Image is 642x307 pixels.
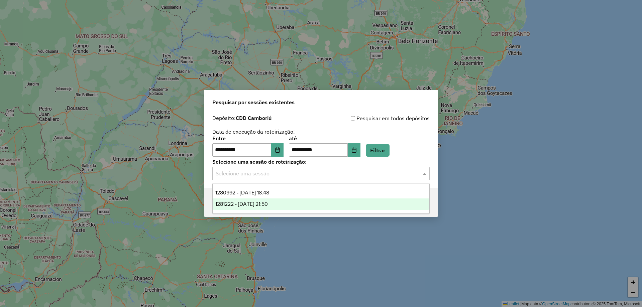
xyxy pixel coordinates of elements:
[321,114,430,122] div: Pesquisar em todos depósitos
[212,128,295,136] label: Data de execução da roteirização:
[348,143,360,157] button: Choose Date
[212,158,430,166] label: Selecione uma sessão de roteirização:
[366,144,390,157] button: Filtrar
[271,143,284,157] button: Choose Date
[212,114,272,122] label: Depósito:
[215,201,268,207] span: 1281222 - [DATE] 21:50
[215,190,269,195] span: 1280992 - [DATE] 18:48
[236,115,272,121] strong: CDD Camboriú
[212,98,295,106] span: Pesquisar por sessões existentes
[289,134,360,142] label: até
[212,134,284,142] label: Entre
[212,183,430,214] ng-dropdown-panel: Options list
